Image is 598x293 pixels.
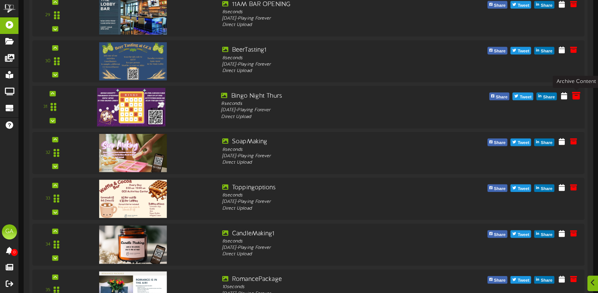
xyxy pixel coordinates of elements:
span: Share [492,2,507,10]
button: Share [534,276,554,284]
div: 10 seconds [222,284,441,290]
span: Share [492,185,507,193]
span: Tweet [518,93,533,101]
span: Share [492,276,507,285]
div: 33 [46,195,50,202]
div: SoapMaking [222,138,441,146]
button: Share [487,230,507,238]
div: RomancePackage [222,275,441,284]
div: 34 [46,241,50,248]
button: Tweet [513,92,533,100]
span: Tweet [516,139,531,147]
span: Tweet [516,230,531,239]
button: Tweet [510,47,531,54]
span: Share [492,230,507,239]
div: Direct Upload [222,251,441,258]
button: Share [487,47,507,54]
div: [DATE] - Playing Forever [222,15,441,22]
span: 0 [11,249,18,256]
button: Tweet [510,276,531,284]
button: Share [487,138,507,146]
div: [DATE] - Playing Forever [222,61,441,67]
div: 32 [46,150,50,156]
div: Direct Upload [222,205,441,212]
button: Share [534,1,554,9]
img: a039e5e8-0440-463e-916a-2c6805b473dd.png [99,226,167,264]
div: CandleMaking1 [222,229,441,238]
span: Share [539,2,554,10]
button: Share [534,47,554,54]
span: Tweet [516,185,531,193]
img: 9e54c2d3-7fd6-4ba0-9b5a-aa42156b5662.jpg [97,88,166,126]
button: Tweet [510,230,531,238]
div: Bingo Night Thurs [221,92,442,100]
span: Tweet [516,276,531,285]
button: Tweet [510,138,531,146]
button: Tweet [510,184,531,192]
div: Direct Upload [222,68,441,74]
div: Toppingoptions [222,184,441,192]
span: Share [539,185,554,193]
div: 30 [45,58,51,64]
div: 8 seconds [222,146,441,153]
img: 7452e81e-a3a8-4074-a407-eeeff90db0ee.jpg [99,179,167,218]
div: 29 [45,12,50,18]
span: Share [539,139,554,147]
span: Share [539,276,554,285]
img: 87c6eed3-8a74-4f18-be8e-946db98fc4ab.jpg [99,42,167,80]
div: [DATE] - Playing Forever [221,107,442,114]
span: Tweet [516,47,531,55]
button: Share [487,276,507,284]
div: 8 seconds [221,100,442,107]
span: Share [494,93,509,101]
button: Tweet [510,1,531,9]
span: Share [492,47,507,55]
button: Share [487,1,507,9]
div: [DATE] - Playing Forever [222,153,441,160]
span: Share [539,230,554,239]
button: Share [489,92,509,100]
div: Direct Upload [222,160,441,166]
div: 8 seconds [222,192,441,199]
div: Direct Upload [222,22,441,28]
div: 8 seconds [222,9,441,15]
span: Share [539,47,554,55]
div: Direct Upload [221,114,442,120]
div: GA [2,224,17,239]
div: [DATE] - Playing Forever [222,245,441,251]
span: Tweet [516,2,531,10]
div: 8 seconds [222,55,441,61]
div: 31 [43,104,47,110]
span: Share [492,139,507,147]
span: Share [541,93,556,101]
button: Share [487,184,507,192]
div: 8 seconds [222,238,441,244]
button: Share [534,138,554,146]
div: [DATE] - Playing Forever [222,199,441,205]
button: Share [534,230,554,238]
button: Share [537,92,557,100]
div: BeerTasting1 [222,46,441,55]
img: 4bba01a7-ee30-477e-9764-e77010270694.png [99,134,167,172]
button: Share [534,184,554,192]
